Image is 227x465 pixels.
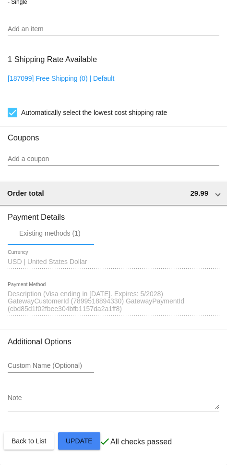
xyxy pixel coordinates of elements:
mat-icon: check [99,436,110,447]
a: [187099] Free Shipping (0) | Default [8,75,114,82]
h3: Payment Details [8,205,219,222]
div: Existing methods (1) [19,229,81,237]
p: All checks passed [110,438,172,446]
h3: Coupons [8,126,219,142]
input: Custom Name (Optional) [8,362,94,370]
input: Add an item [8,25,219,33]
button: Update [58,432,100,450]
h3: 1 Shipping Rate Available [8,49,97,70]
button: Back to List [4,432,54,450]
span: 29.99 [190,189,208,197]
span: Description (Visa ending in [DATE]. Expires: 5/2028) GatewayCustomerId (7899518894330) GatewayPay... [8,290,184,313]
span: Update [66,437,93,445]
span: Order total [7,189,44,197]
input: Add a coupon [8,155,219,163]
span: USD | United States Dollar [8,258,87,265]
h3: Additional Options [8,337,219,346]
span: Back to List [12,437,46,445]
span: Automatically select the lowest cost shipping rate [21,107,167,118]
